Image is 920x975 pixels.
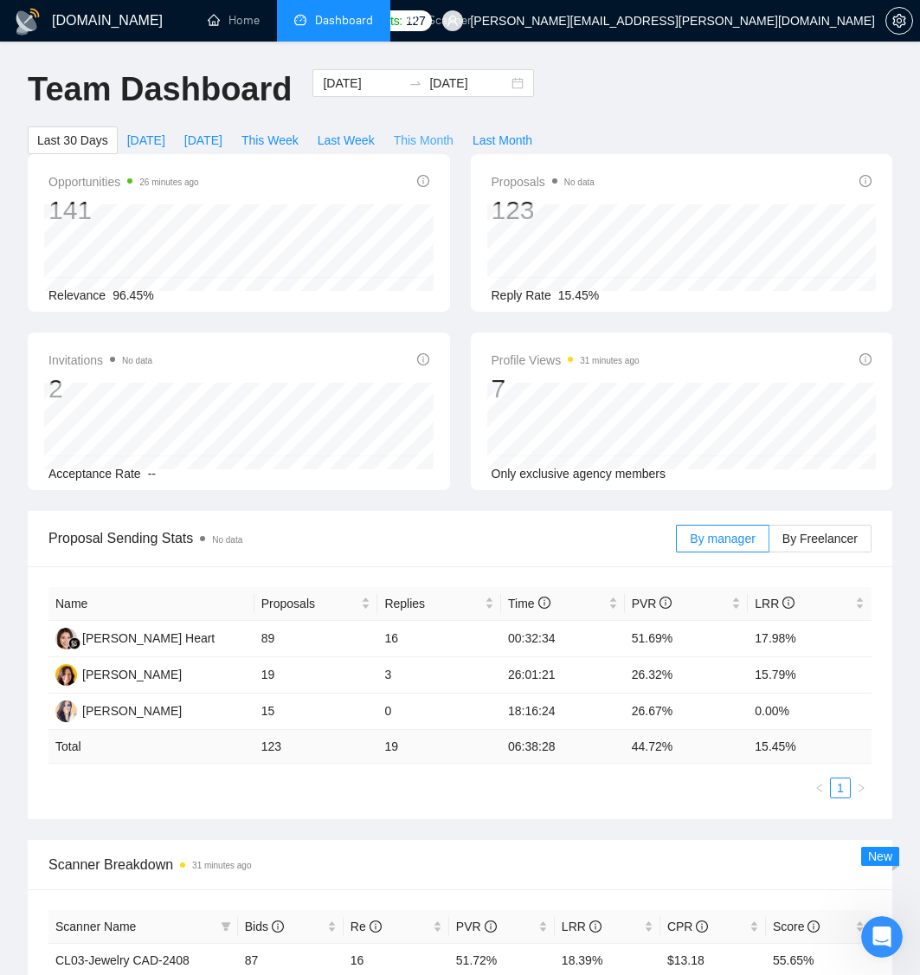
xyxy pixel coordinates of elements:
span: No data [122,356,152,365]
td: 123 [254,730,378,764]
span: info-circle [659,597,672,609]
span: Dashboard [315,13,373,28]
li: Next Page [851,778,872,798]
button: [DATE] [175,126,232,154]
span: Time [508,597,550,610]
td: 89 [254,621,378,657]
td: 26.67% [625,694,749,730]
span: Profile Views [492,350,640,371]
span: This Month [394,131,454,150]
span: Re [351,920,382,933]
a: searchScanner [408,13,472,28]
span: Proposal Sending Stats [48,527,676,549]
img: gigradar-bm.png [68,637,80,649]
h1: Team Dashboard [28,69,292,110]
button: right [851,778,872,798]
span: info-circle [417,175,429,187]
span: 96.45% [113,288,153,302]
li: 1 [830,778,851,798]
span: By Freelancer [782,532,858,546]
img: KH [55,628,77,649]
span: Opportunities [48,171,199,192]
span: filter [221,921,231,932]
time: 26 minutes ago [139,178,198,187]
td: 3 [377,657,501,694]
td: 17.98% [748,621,872,657]
img: MS [55,701,77,722]
td: 26:01:21 [501,657,625,694]
div: [PERSON_NAME] [82,665,182,684]
span: Proposals [492,171,595,192]
span: Only exclusive agency members [492,467,666,481]
span: info-circle [859,353,872,365]
span: -- [148,467,156,481]
input: End date [429,74,508,93]
span: Bids [245,920,284,933]
button: Last Week [308,126,384,154]
span: filter [217,914,235,939]
button: left [809,778,830,798]
span: dashboard [294,14,306,26]
td: 19 [377,730,501,764]
a: MS[PERSON_NAME] [55,703,182,717]
span: Acceptance Rate [48,467,141,481]
a: 1 [831,778,850,797]
td: 51.69% [625,621,749,657]
div: [PERSON_NAME] Heart [82,629,215,648]
td: 06:38:28 [501,730,625,764]
span: Last 30 Days [37,131,108,150]
button: setting [885,7,913,35]
span: Relevance [48,288,106,302]
span: Last Week [318,131,375,150]
button: [DATE] [118,126,175,154]
span: Scanner Name [55,920,136,933]
button: Last 30 Days [28,126,118,154]
td: 26.32% [625,657,749,694]
td: 00:32:34 [501,621,625,657]
button: This Week [232,126,308,154]
div: [PERSON_NAME] [82,701,182,720]
td: 0 [377,694,501,730]
td: 15.45 % [748,730,872,764]
div: 123 [492,194,595,227]
span: info-circle [485,920,497,933]
img: logo [14,8,42,36]
span: info-circle [417,353,429,365]
span: Score [773,920,820,933]
span: CPR [667,920,708,933]
button: Last Month [463,126,542,154]
td: 18:16:24 [501,694,625,730]
span: Last Month [473,131,532,150]
span: Replies [384,594,481,613]
li: Previous Page [809,778,830,798]
td: 16 [377,621,501,657]
span: info-circle [272,920,284,933]
span: to [409,76,422,90]
td: 0.00% [748,694,872,730]
span: New [868,849,892,863]
span: user [447,15,459,27]
div: 2 [48,372,152,405]
div: 7 [492,372,640,405]
span: right [856,783,866,793]
a: setting [885,14,913,28]
td: 15.79% [748,657,872,694]
button: This Month [384,126,463,154]
span: [DATE] [184,131,222,150]
div: 141 [48,194,199,227]
time: 31 minutes ago [580,356,639,365]
th: Replies [377,587,501,621]
a: RR[PERSON_NAME] [55,667,182,681]
span: 15.45% [558,288,599,302]
img: RR [55,664,77,686]
span: info-circle [807,920,820,933]
time: 31 minutes ago [192,861,251,870]
span: By manager [690,532,755,546]
span: Invitations [48,350,152,371]
span: PVR [632,597,672,610]
span: info-circle [538,597,550,609]
span: Reply Rate [492,288,551,302]
span: LRR [562,920,602,933]
a: homeHome [208,13,260,28]
span: left [814,783,825,793]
